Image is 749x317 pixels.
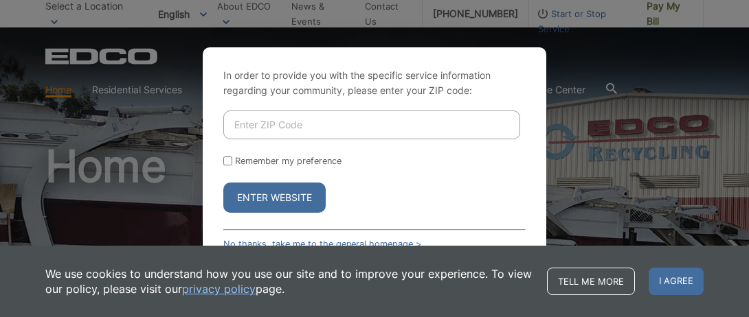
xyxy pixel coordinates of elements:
input: Enter ZIP Code [223,110,520,139]
a: privacy policy [182,281,256,296]
p: In order to provide you with the specific service information regarding your community, please en... [223,68,526,98]
p: We use cookies to understand how you use our site and to improve your experience. To view our pol... [45,266,533,296]
button: Enter Website [223,183,326,213]
a: Tell me more [547,268,635,295]
a: No thanks, take me to the general homepage > [223,239,421,249]
span: I agree [649,268,704,295]
label: Remember my preference [235,156,342,166]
